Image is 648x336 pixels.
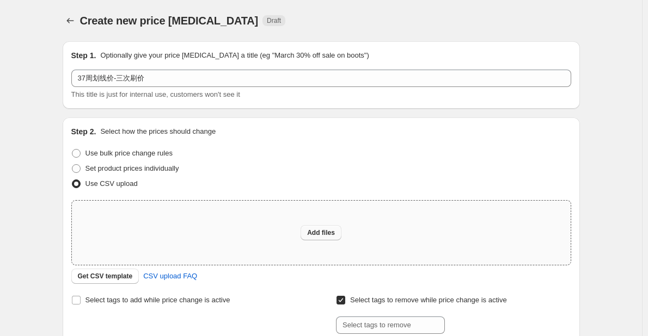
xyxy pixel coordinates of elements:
input: Select tags to remove [336,316,445,334]
input: 30% off holiday sale [71,70,571,87]
span: Set product prices individually [85,164,179,172]
button: Add files [301,225,341,240]
span: This title is just for internal use, customers won't see it [71,90,240,98]
span: Add files [307,228,335,237]
p: Optionally give your price [MEDICAL_DATA] a title (eg "March 30% off sale on boots") [100,50,369,61]
span: Draft [267,16,281,25]
span: Use CSV upload [85,179,138,188]
span: CSV upload FAQ [143,271,197,282]
span: Create new price [MEDICAL_DATA] [80,15,259,27]
button: Get CSV template [71,269,139,284]
a: CSV upload FAQ [137,267,204,285]
h2: Step 1. [71,50,96,61]
p: Select how the prices should change [100,126,216,137]
span: Get CSV template [78,272,133,281]
button: Price change jobs [63,13,78,28]
span: Use bulk price change rules [85,149,173,157]
span: Select tags to remove while price change is active [350,296,507,304]
h2: Step 2. [71,126,96,137]
span: Select tags to add while price change is active [85,296,230,304]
